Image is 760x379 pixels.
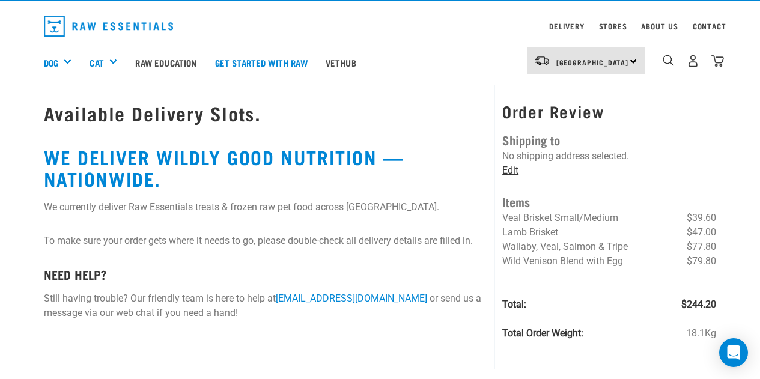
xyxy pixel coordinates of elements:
h1: Available Delivery Slots. [44,102,488,124]
h4: Items [502,192,716,211]
a: [EMAIL_ADDRESS][DOMAIN_NAME] [276,293,430,304]
span: Lamb Brisket [502,226,558,238]
p: No shipping address selected. [502,149,716,163]
a: Vethub [317,38,365,86]
h2: WE DELIVER WILDLY GOOD NUTRITION — NATIONWIDE. [44,146,488,189]
span: $47.00 [687,225,716,240]
span: Veal Brisket Small/Medium [502,212,618,223]
span: Wallaby, Veal, Salmon & Tripe [502,241,628,252]
nav: dropdown navigation [34,11,726,41]
a: About Us [641,24,678,28]
strong: Total: [502,299,526,310]
span: $79.80 [687,254,716,268]
p: We currently deliver Raw Essentials treats & frozen raw pet food across [GEOGRAPHIC_DATA]. [44,200,488,214]
a: Delivery [549,24,584,28]
span: $244.20 [681,297,716,312]
a: Raw Education [126,38,205,86]
img: user.png [687,55,699,67]
a: Get started with Raw [206,38,317,86]
div: Open Intercom Messenger [719,338,748,367]
h4: Shipping to [502,130,716,149]
strong: Total Order Weight: [502,327,583,339]
a: Contact [693,24,726,28]
a: Cat [90,56,103,70]
a: Dog [44,56,58,70]
img: home-icon@2x.png [711,55,724,67]
img: van-moving.png [534,55,550,66]
a: Stores [599,24,627,28]
span: Wild Venison Blend with Egg [502,255,623,267]
img: home-icon-1@2x.png [663,55,674,66]
span: [GEOGRAPHIC_DATA] [556,60,629,64]
span: $77.80 [687,240,716,254]
img: Raw Essentials Logo [44,16,174,37]
h3: Order Review [502,102,716,121]
p: Still having trouble? Our friendly team is here to help at or send us a message via our web chat ... [44,291,488,320]
h4: NEED HELP? [44,267,488,281]
a: Edit [502,165,518,176]
span: 18.1Kg [686,326,716,341]
span: $39.60 [687,211,716,225]
p: To make sure your order gets where it needs to go, please double-check all delivery details are f... [44,234,488,248]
